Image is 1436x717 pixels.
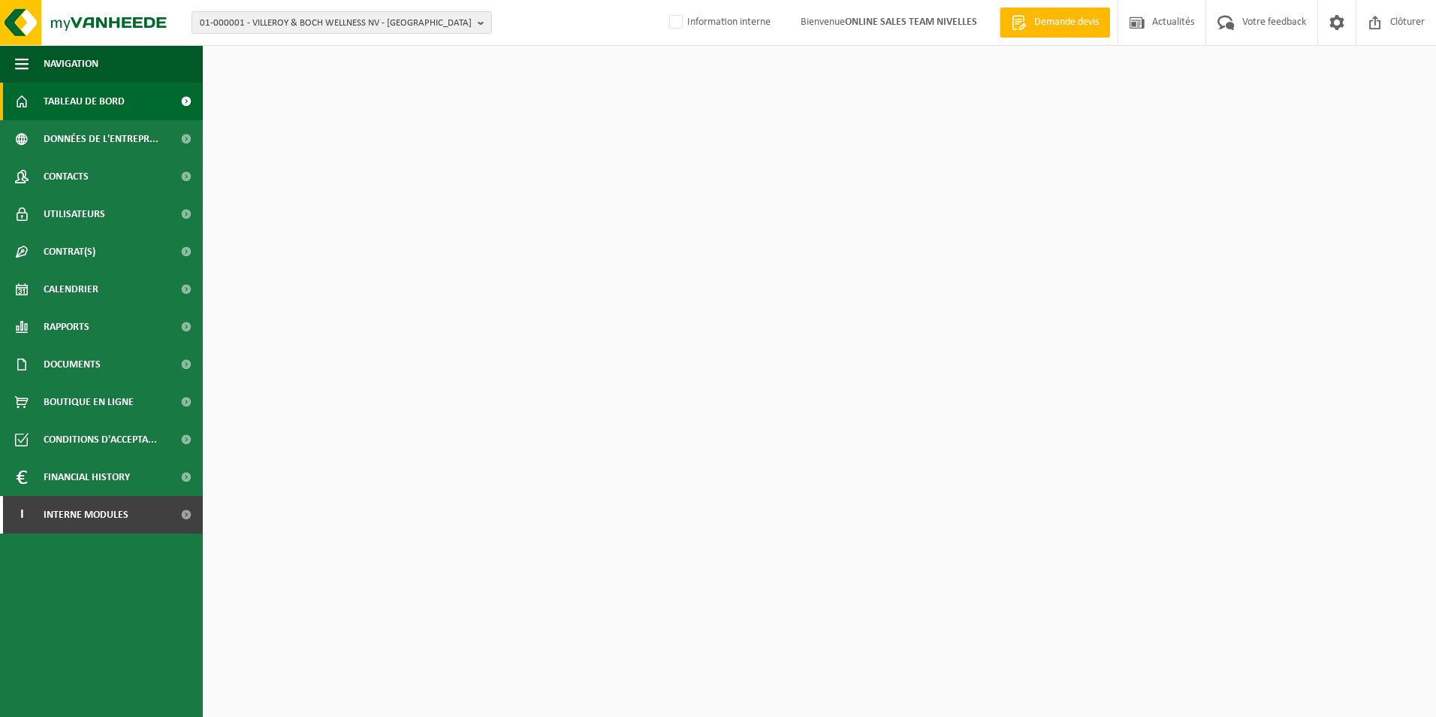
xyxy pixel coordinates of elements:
[44,383,134,421] span: Boutique en ligne
[1000,8,1110,38] a: Demande devis
[845,17,977,28] strong: ONLINE SALES TEAM NIVELLES
[1030,15,1103,30] span: Demande devis
[44,158,89,195] span: Contacts
[44,271,98,308] span: Calendrier
[44,346,101,383] span: Documents
[44,83,125,120] span: Tableau de bord
[44,120,158,158] span: Données de l'entrepr...
[44,195,105,233] span: Utilisateurs
[44,308,89,346] span: Rapports
[200,12,472,35] span: 01-000001 - VILLEROY & BOCH WELLNESS NV - [GEOGRAPHIC_DATA]
[44,458,130,496] span: Financial History
[15,496,29,534] span: I
[44,233,95,271] span: Contrat(s)
[44,421,157,458] span: Conditions d'accepta...
[44,45,98,83] span: Navigation
[192,11,492,34] button: 01-000001 - VILLEROY & BOCH WELLNESS NV - [GEOGRAPHIC_DATA]
[666,11,771,34] label: Information interne
[44,496,128,534] span: Interne modules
